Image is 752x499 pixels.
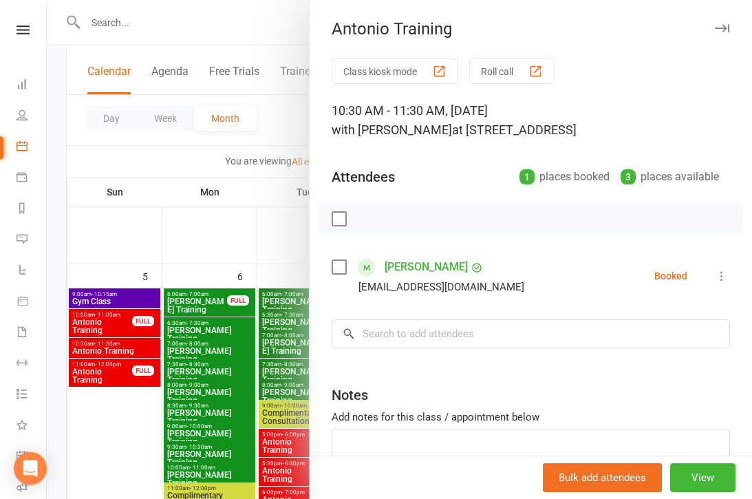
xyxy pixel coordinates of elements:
[621,169,636,184] div: 3
[358,278,524,296] div: [EMAIL_ADDRESS][DOMAIN_NAME]
[385,256,468,278] a: [PERSON_NAME]
[310,19,752,39] div: Antonio Training
[452,123,577,137] span: at [STREET_ADDRESS]
[332,167,395,187] div: Attendees
[332,319,730,348] input: Search to add attendees
[17,70,47,101] a: Dashboard
[621,167,719,187] div: places available
[17,287,47,318] a: Product Sales
[17,194,47,225] a: Reports
[332,59,458,84] button: Class kiosk mode
[469,59,555,84] button: Roll call
[332,409,730,425] div: Add notes for this class / appointment below
[17,101,47,132] a: People
[17,132,47,163] a: Calendar
[332,123,452,137] span: with [PERSON_NAME]
[654,271,687,281] div: Booked
[17,442,47,473] a: General attendance kiosk mode
[332,385,368,405] div: Notes
[17,163,47,194] a: Payments
[519,167,610,187] div: places booked
[519,169,535,184] div: 1
[14,452,47,485] div: Open Intercom Messenger
[543,463,662,492] button: Bulk add attendees
[332,101,730,140] div: 10:30 AM - 11:30 AM, [DATE]
[17,411,47,442] a: What's New
[670,463,735,492] button: View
